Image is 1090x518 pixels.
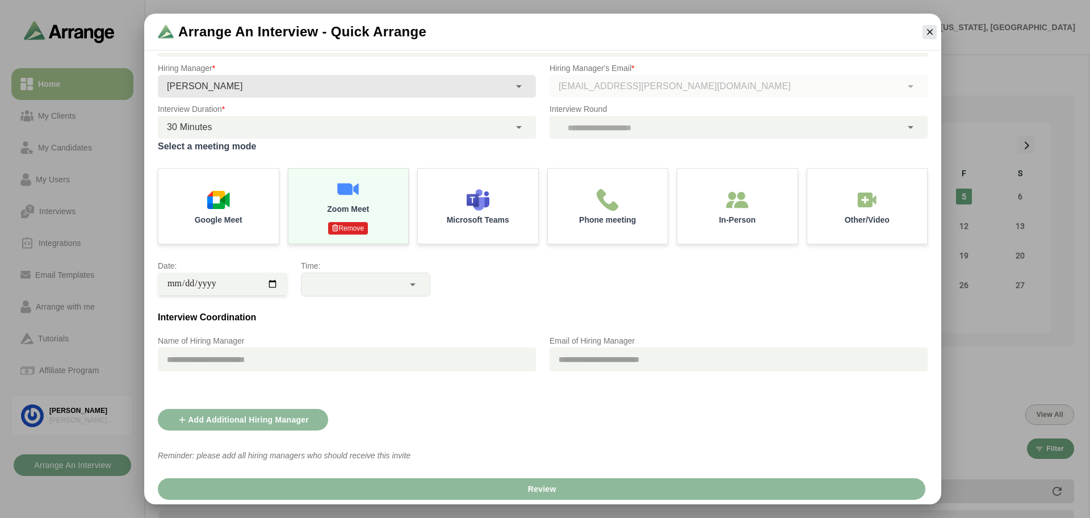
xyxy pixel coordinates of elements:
p: In-Person [719,216,756,224]
p: Interview Round [550,102,928,116]
span: Arrange an Interview - Quick Arrange [178,23,426,41]
img: In-Person [726,189,749,211]
img: Google Meet [207,189,230,211]
p: Date: [158,259,287,273]
h3: Interview Coordination [158,310,928,325]
img: Zoom Meet [337,178,359,200]
img: Microsoft Teams [467,189,489,211]
p: Remove Authentication [328,222,368,235]
button: Add Additional Hiring Manager [158,409,328,431]
p: Email of Hiring Manager [550,334,928,348]
p: Hiring Manager [158,61,536,75]
p: Google Meet [195,216,242,224]
p: Hiring Manager's Email [550,61,928,75]
p: Other/Video [845,216,890,224]
span: Add Additional Hiring Manager [177,409,309,431]
p: Phone meeting [579,216,636,224]
img: In-Person [856,189,878,211]
p: Time: [301,259,430,273]
span: [PERSON_NAME] [167,79,243,94]
p: Zoom Meet [327,205,369,213]
p: Reminder: please add all hiring managers who should receive this invite [158,449,928,462]
img: Phone meeting [596,189,619,211]
span: 30 Minutes [167,120,212,135]
label: Select a meeting mode [158,139,928,154]
p: Microsoft Teams [447,216,509,224]
p: Interview Duration [158,102,536,116]
p: Name of Hiring Manager [158,334,536,348]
